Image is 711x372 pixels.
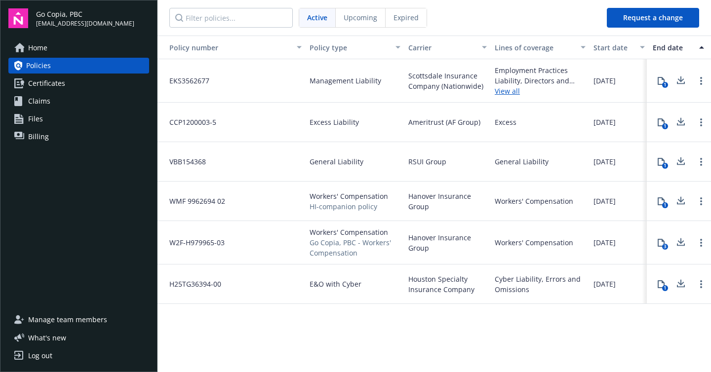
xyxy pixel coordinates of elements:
[695,237,707,249] a: Open options
[607,8,699,28] button: Request a change
[651,112,671,132] button: 1
[408,42,476,53] div: Carrier
[651,152,671,172] button: 1
[28,333,66,343] span: What ' s new
[310,42,390,53] div: Policy type
[662,123,668,129] div: 1
[662,202,668,208] div: 1
[662,285,668,291] div: 1
[310,237,400,258] span: Go Copia, PBC - Workers' Compensation
[161,237,225,248] span: W2F-H979965-03
[26,58,51,74] span: Policies
[28,111,43,127] span: Files
[408,117,480,127] span: Ameritrust (AF Group)
[593,75,616,86] span: [DATE]
[8,111,149,127] a: Files
[307,12,327,23] span: Active
[310,191,388,201] span: Workers' Compensation
[593,117,616,127] span: [DATE]
[408,191,487,212] span: Hanover Insurance Group
[310,279,361,289] span: E&O with Cyber
[161,156,206,167] span: VBB154368
[306,36,404,59] button: Policy type
[491,36,590,59] button: Lines of coverage
[310,227,400,237] span: Workers' Compensation
[8,93,149,109] a: Claims
[408,274,487,295] span: Houston Specialty Insurance Company
[593,279,616,289] span: [DATE]
[169,8,293,28] input: Filter policies...
[161,279,221,289] span: H25TG36394-00
[662,244,668,250] div: 3
[394,12,419,23] span: Expired
[662,163,668,169] div: 1
[695,116,707,128] a: Open options
[28,129,49,145] span: Billing
[36,9,134,19] span: Go Copia, PBC
[593,237,616,248] span: [DATE]
[695,156,707,168] a: Open options
[310,201,388,212] span: HI-companion policy
[408,232,487,253] span: Hanover Insurance Group
[28,40,47,56] span: Home
[310,75,381,86] span: Management Liability
[8,312,149,328] a: Manage team members
[8,8,28,28] img: navigator-logo.svg
[649,36,708,59] button: End date
[8,129,149,145] a: Billing
[28,75,65,91] span: Certificates
[651,71,671,91] button: 1
[161,196,225,206] span: WMF 9962694 02
[408,71,487,91] span: Scottsdale Insurance Company (Nationwide)
[8,75,149,91] a: Certificates
[695,75,707,87] a: Open options
[161,117,216,127] span: CCP1200003-5
[495,42,575,53] div: Lines of coverage
[408,156,446,167] span: RSUI Group
[28,312,107,328] span: Manage team members
[695,195,707,207] a: Open options
[495,274,586,295] div: Cyber Liability, Errors and Omissions
[161,42,291,53] div: Toggle SortBy
[8,333,82,343] button: What's new
[8,58,149,74] a: Policies
[590,36,649,59] button: Start date
[593,156,616,167] span: [DATE]
[404,36,491,59] button: Carrier
[495,237,573,248] div: Workers' Compensation
[28,93,50,109] span: Claims
[695,278,707,290] a: Open options
[344,12,377,23] span: Upcoming
[310,117,359,127] span: Excess Liability
[161,75,209,86] span: EKS3562677
[662,82,668,88] div: 1
[593,42,634,53] div: Start date
[651,233,671,253] button: 3
[495,65,586,86] div: Employment Practices Liability, Directors and Officers
[36,19,134,28] span: [EMAIL_ADDRESS][DOMAIN_NAME]
[651,274,671,294] button: 1
[653,42,693,53] div: End date
[495,156,549,167] div: General Liability
[8,40,149,56] a: Home
[495,196,573,206] div: Workers' Compensation
[36,8,149,28] button: Go Copia, PBC[EMAIL_ADDRESS][DOMAIN_NAME]
[495,117,516,127] div: Excess
[651,191,671,211] button: 1
[495,86,586,96] a: View all
[28,348,52,364] div: Log out
[161,42,291,53] div: Policy number
[593,196,616,206] span: [DATE]
[310,156,363,167] span: General Liability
